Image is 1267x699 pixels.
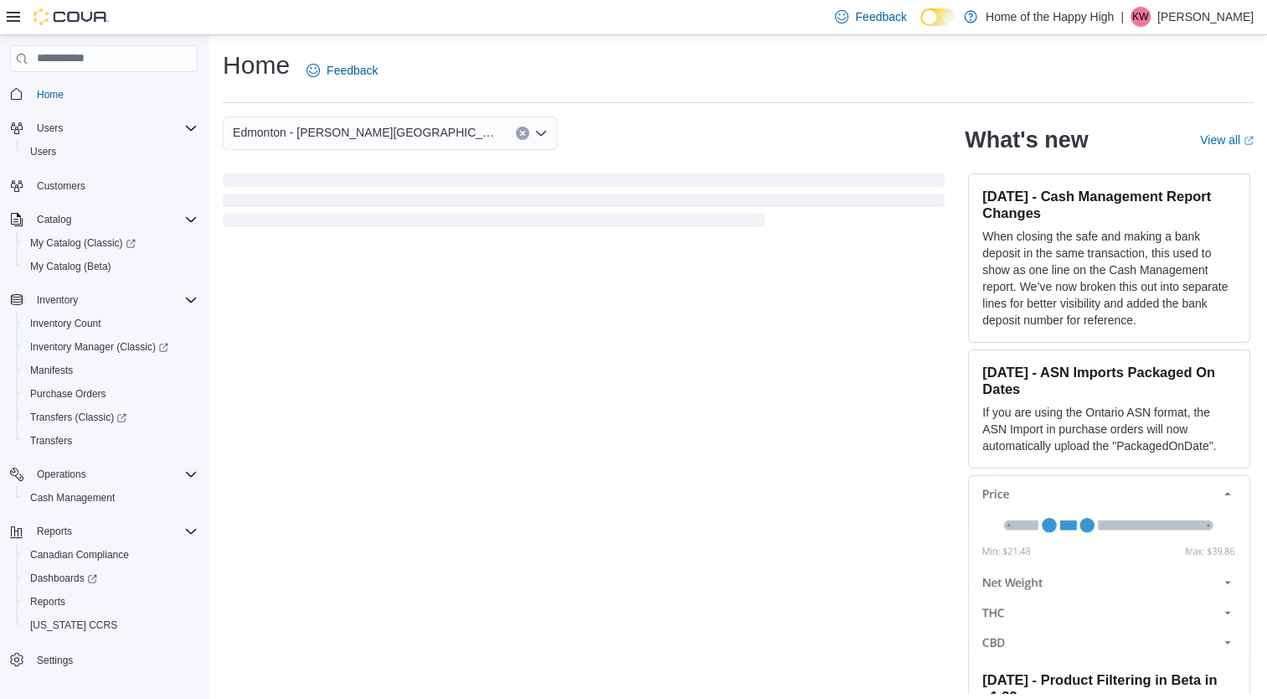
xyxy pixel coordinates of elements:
[37,468,86,481] span: Operations
[1120,7,1124,27] p: |
[23,360,80,381] a: Manifests
[17,614,204,637] button: [US_STATE] CCRS
[23,488,121,508] a: Cash Management
[30,650,80,671] a: Settings
[17,429,204,453] button: Transfers
[23,337,175,357] a: Inventory Manager (Classic)
[30,290,198,310] span: Inventory
[30,619,117,632] span: [US_STATE] CCRS
[23,545,198,565] span: Canadian Compliance
[23,360,198,381] span: Manifests
[30,595,65,608] span: Reports
[982,404,1236,454] p: If you are using the Ontario ASN format, the ASN Import in purchase orders will now automatically...
[3,173,204,198] button: Customers
[30,290,85,310] button: Inventory
[23,256,118,277] a: My Catalog (Beta)
[30,210,78,230] button: Catalog
[30,85,70,105] a: Home
[23,431,198,451] span: Transfers
[23,615,124,635] a: [US_STATE] CCRS
[33,8,109,25] img: Cova
[30,649,198,670] span: Settings
[223,177,945,230] span: Loading
[23,256,198,277] span: My Catalog (Beta)
[37,179,85,193] span: Customers
[1200,133,1254,147] a: View allExternal link
[23,407,133,427] a: Transfers (Classic)
[23,568,104,588] a: Dashboards
[23,431,79,451] a: Transfers
[965,127,1088,153] h2: What's new
[1157,7,1254,27] p: [PERSON_NAME]
[37,654,73,667] span: Settings
[1244,136,1254,146] svg: External link
[3,116,204,140] button: Users
[30,521,79,541] button: Reports
[30,175,198,196] span: Customers
[17,255,204,278] button: My Catalog (Beta)
[23,337,198,357] span: Inventory Manager (Classic)
[17,140,204,163] button: Users
[17,382,204,406] button: Purchase Orders
[17,567,204,590] a: Dashboards
[223,49,290,82] h1: Home
[23,615,198,635] span: Washington CCRS
[17,231,204,255] a: My Catalog (Classic)
[1132,7,1148,27] span: KW
[37,122,63,135] span: Users
[37,525,72,538] span: Reports
[534,127,548,140] button: Open list of options
[30,210,198,230] span: Catalog
[37,88,64,101] span: Home
[982,364,1236,397] h3: [DATE] - ASN Imports Packaged On Dates
[327,62,378,79] span: Feedback
[3,208,204,231] button: Catalog
[23,407,198,427] span: Transfers (Classic)
[30,364,73,377] span: Manifests
[30,464,198,484] span: Operations
[3,82,204,106] button: Home
[30,387,106,401] span: Purchase Orders
[30,317,101,330] span: Inventory Count
[3,647,204,671] button: Settings
[17,359,204,382] button: Manifests
[30,548,129,562] span: Canadian Compliance
[23,568,198,588] span: Dashboards
[30,260,111,273] span: My Catalog (Beta)
[3,288,204,312] button: Inventory
[30,572,97,585] span: Dashboards
[855,8,906,25] span: Feedback
[17,590,204,614] button: Reports
[3,520,204,543] button: Reports
[30,464,93,484] button: Operations
[30,118,198,138] span: Users
[233,122,499,142] span: Edmonton - [PERSON_NAME][GEOGRAPHIC_DATA] - Pop's Cannabis
[23,592,72,612] a: Reports
[10,75,198,697] nav: Complex example
[23,142,63,162] a: Users
[30,521,198,541] span: Reports
[23,233,142,253] a: My Catalog (Classic)
[17,486,204,510] button: Cash Management
[17,543,204,567] button: Canadian Compliance
[982,228,1236,329] p: When closing the safe and making a bank deposit in the same transaction, this used to show as one...
[30,411,126,424] span: Transfers (Classic)
[23,545,136,565] a: Canadian Compliance
[23,142,198,162] span: Users
[30,145,56,158] span: Users
[30,340,168,354] span: Inventory Manager (Classic)
[17,312,204,335] button: Inventory Count
[17,406,204,429] a: Transfers (Classic)
[17,335,204,359] a: Inventory Manager (Classic)
[3,463,204,486] button: Operations
[23,384,198,404] span: Purchase Orders
[300,54,384,87] a: Feedback
[30,176,92,196] a: Customers
[516,127,529,140] button: Clear input
[1131,7,1151,27] div: Kyle Wasylyk
[23,488,198,508] span: Cash Management
[23,592,198,612] span: Reports
[23,313,108,334] a: Inventory Count
[30,236,136,250] span: My Catalog (Classic)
